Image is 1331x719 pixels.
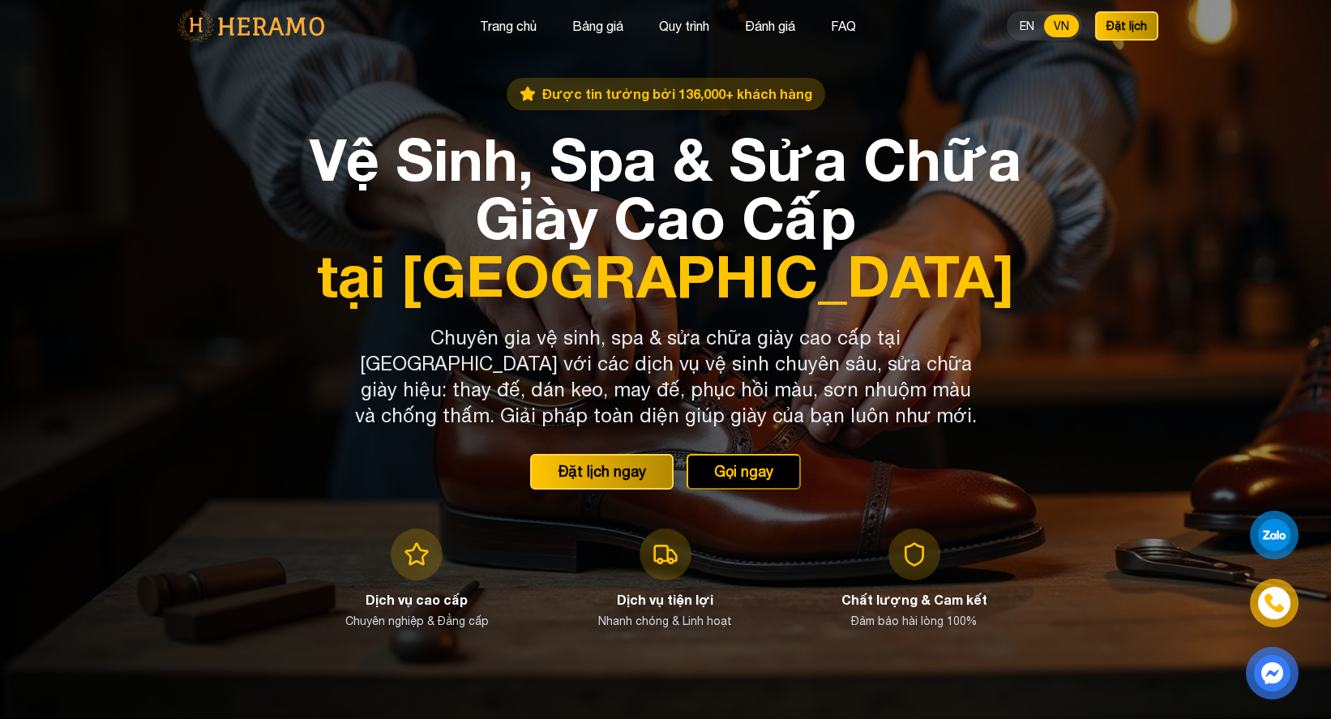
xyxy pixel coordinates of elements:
[542,84,812,104] span: Được tin tưởng bởi 136,000+ khách hàng
[826,15,861,36] button: FAQ
[687,454,801,490] button: Gọi ngay
[654,15,714,36] button: Quy trình
[302,246,1029,305] span: tại [GEOGRAPHIC_DATA]
[740,15,800,36] button: Đánh giá
[851,613,977,629] p: Đảm bảo hài lòng 100%
[567,15,628,36] button: Bảng giá
[841,590,987,610] h3: Chất lượng & Cam kết
[475,15,541,36] button: Trang chủ
[366,590,468,610] h3: Dịch vụ cao cấp
[302,130,1029,305] h1: Vệ Sinh, Spa & Sửa Chữa Giày Cao Cấp
[1095,11,1158,41] button: Đặt lịch
[617,590,713,610] h3: Dịch vụ tiện lợi
[598,613,732,629] p: Nhanh chóng & Linh hoạt
[530,454,674,490] button: Đặt lịch ngay
[1252,580,1297,626] a: phone-icon
[1263,591,1286,614] img: phone-icon
[1044,15,1079,37] button: VN
[354,324,977,428] p: Chuyên gia vệ sinh, spa & sửa chữa giày cao cấp tại [GEOGRAPHIC_DATA] với các dịch vụ vệ sinh chu...
[1010,15,1044,37] button: EN
[345,613,489,629] p: Chuyên nghiệp & Đẳng cấp
[173,9,329,43] img: logo-with-text.png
